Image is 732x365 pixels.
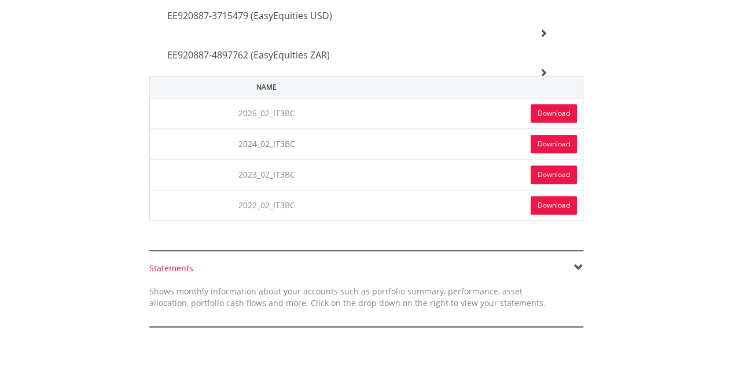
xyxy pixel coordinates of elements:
[141,286,554,309] div: Shows monthly information about your accounts such as portfolio summary, performance, asset alloc...
[149,159,384,190] td: 2023_02_IT3BC
[149,76,384,98] th: Name
[149,128,384,159] td: 2024_02_IT3BC
[531,196,577,215] a: Download
[149,98,384,128] td: 2025_02_IT3BC
[531,104,577,123] a: Download
[167,9,332,22] span: EE920887-3715479 (EasyEquities USD)
[531,135,577,153] a: Download
[531,165,577,184] a: Download
[167,49,330,61] span: EE920887-4897762 (EasyEquities ZAR)
[149,263,583,274] div: Statements
[149,190,384,220] td: 2022_02_IT3BC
